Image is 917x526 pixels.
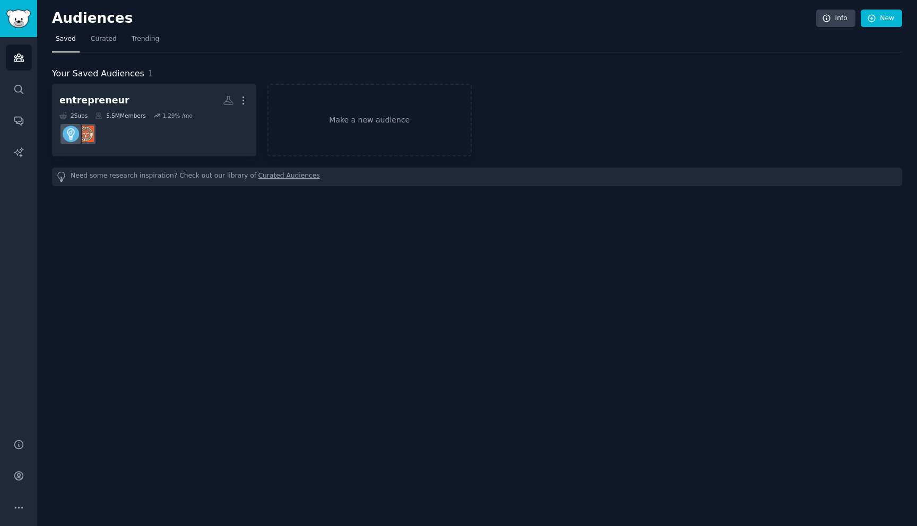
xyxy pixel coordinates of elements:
[6,10,31,28] img: GummySearch logo
[52,31,80,52] a: Saved
[95,112,145,119] div: 5.5M Members
[148,68,153,78] span: 1
[128,31,163,52] a: Trending
[56,34,76,44] span: Saved
[77,126,94,142] img: EntrepreneurRideAlong
[132,34,159,44] span: Trending
[816,10,855,28] a: Info
[52,84,256,156] a: entrepreneur2Subs5.5MMembers1.29% /moEntrepreneurRideAlongEntrepreneur
[63,126,79,142] img: Entrepreneur
[861,10,902,28] a: New
[162,112,193,119] div: 1.29 % /mo
[52,67,144,81] span: Your Saved Audiences
[87,31,120,52] a: Curated
[91,34,117,44] span: Curated
[267,84,472,156] a: Make a new audience
[258,171,320,182] a: Curated Audiences
[59,94,129,107] div: entrepreneur
[59,112,88,119] div: 2 Sub s
[52,168,902,186] div: Need some research inspiration? Check out our library of
[52,10,816,27] h2: Audiences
